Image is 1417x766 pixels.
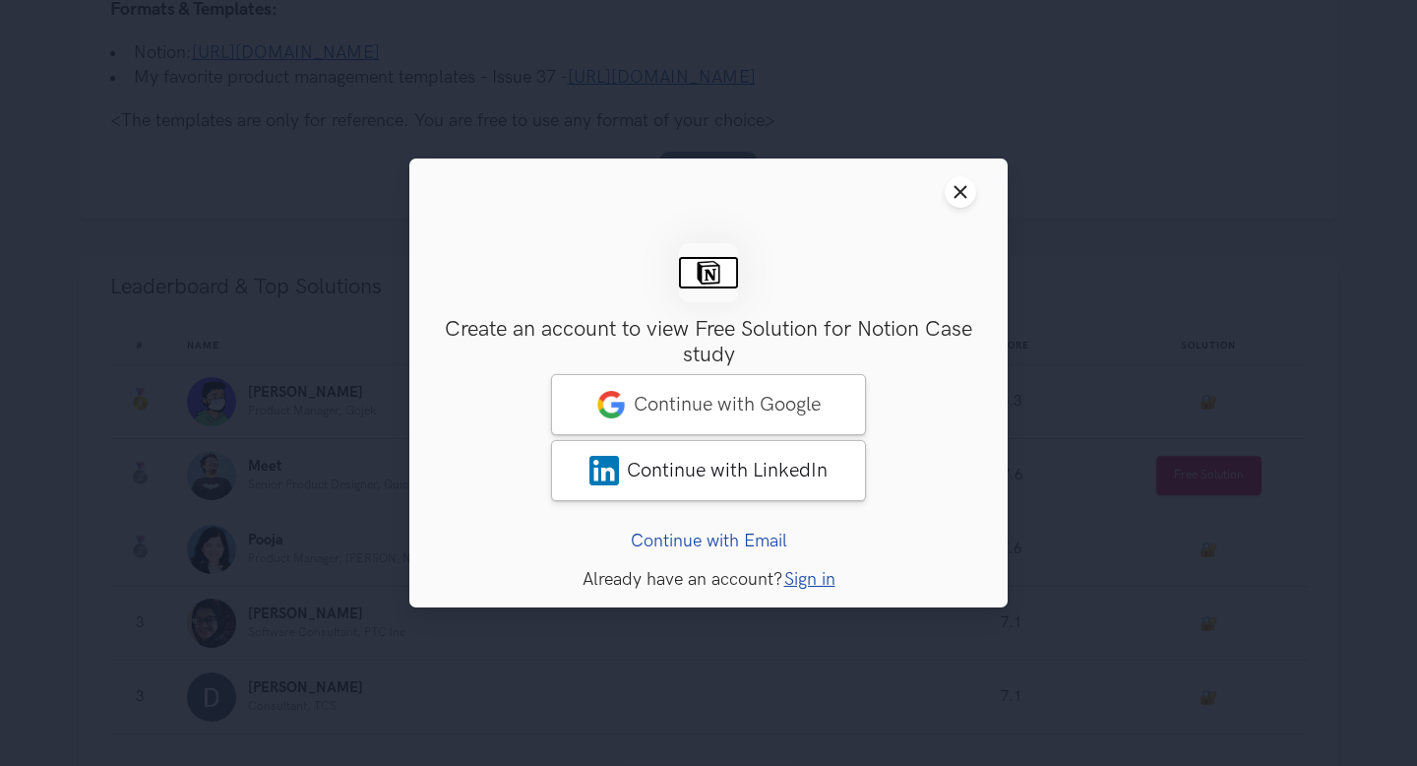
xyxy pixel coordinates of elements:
a: Continue with Email [631,531,787,551]
span: Already have an account? [583,569,782,590]
a: googleContinue with Google [551,374,866,435]
a: Sign in [784,569,835,590]
span: Continue with LinkedIn [627,459,828,482]
img: google [596,390,626,419]
img: LinkedIn [589,456,619,485]
a: LinkedInContinue with LinkedIn [551,440,866,501]
h3: Create an account to view Free Solution for Notion Case study [441,317,976,369]
span: Continue with Google [634,393,821,416]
